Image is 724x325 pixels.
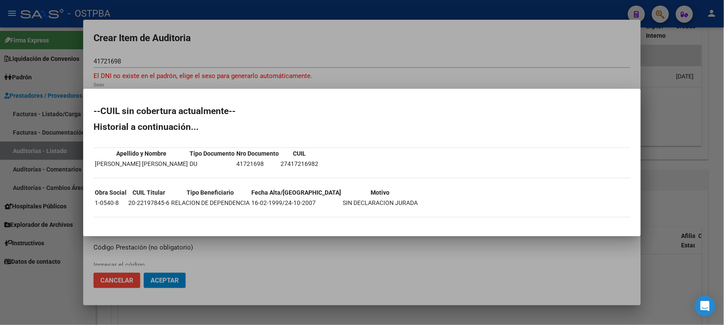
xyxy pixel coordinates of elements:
div: Open Intercom Messenger [695,296,715,316]
th: Obra Social [94,188,127,197]
td: RELACION DE DEPENDENCIA [171,198,250,208]
td: 41721698 [236,159,279,169]
td: SIN DECLARACION JURADA [342,198,418,208]
td: 20-22197845-6 [128,198,170,208]
th: Tipo Beneficiario [171,188,250,197]
td: 16-02-1999/24-10-2007 [251,198,341,208]
td: 1-0540-8 [94,198,127,208]
th: Motivo [342,188,418,197]
td: [PERSON_NAME] [PERSON_NAME] [94,159,188,169]
h2: --CUIL sin cobertura actualmente-- [94,107,630,115]
th: Fecha Alta/[GEOGRAPHIC_DATA] [251,188,341,197]
th: Tipo Documento [189,149,235,158]
h2: Historial a continuación... [94,123,630,131]
td: 27417216982 [280,159,319,169]
th: Nro Documento [236,149,279,158]
th: CUIL [280,149,319,158]
th: CUIL Titular [128,188,170,197]
td: DU [189,159,235,169]
th: Apellido y Nombre [94,149,188,158]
